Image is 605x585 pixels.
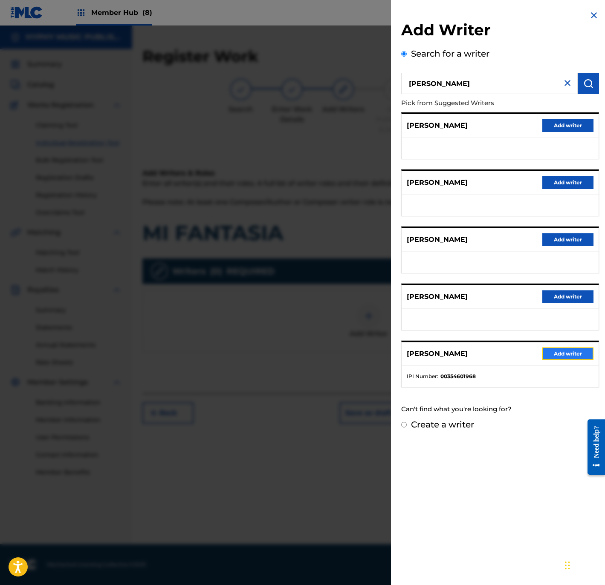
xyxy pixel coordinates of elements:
p: Pick from Suggested Writers [401,94,550,112]
p: [PERSON_NAME] [407,349,468,359]
p: [PERSON_NAME] [407,178,468,188]
span: (8) [142,9,152,17]
span: Member Hub [91,8,152,17]
div: Can't find what you're looking for? [401,400,599,419]
img: close [562,78,573,88]
iframe: Resource Center [581,413,605,482]
p: [PERSON_NAME] [407,120,468,131]
input: Search writer's name or IPI Number [401,73,578,94]
h2: Add Writer [401,20,599,42]
button: Add writer [542,119,593,132]
label: Search for a writer [411,49,489,59]
span: IPI Number : [407,373,438,380]
button: Add writer [542,233,593,246]
strong: 00354601968 [440,373,476,380]
img: MLC Logo [10,6,43,19]
label: Create a writer [411,419,474,430]
button: Add writer [542,290,593,303]
img: Search Works [583,78,593,89]
button: Add writer [542,176,593,189]
img: Top Rightsholders [76,8,86,18]
button: Add writer [542,347,593,360]
p: [PERSON_NAME] [407,235,468,245]
iframe: Chat Widget [562,544,605,585]
p: [PERSON_NAME] [407,292,468,302]
div: Drag [565,553,570,578]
